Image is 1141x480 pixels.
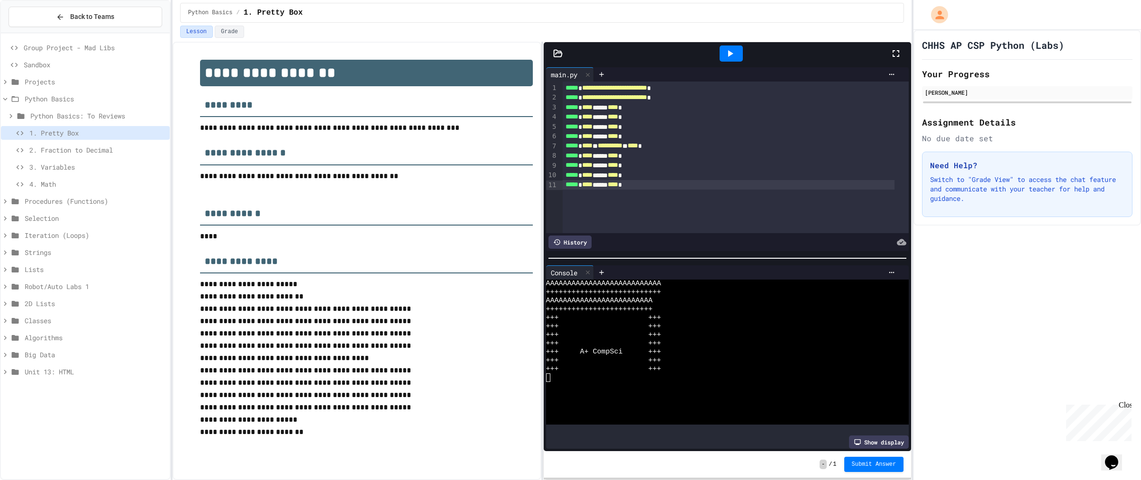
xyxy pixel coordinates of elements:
div: Console [546,265,594,280]
div: 3 [546,103,558,112]
span: +++++++++++++++++++++++++++ [546,288,661,297]
span: Python Basics [188,9,233,17]
div: 5 [546,122,558,132]
span: / [829,461,832,468]
span: Selection [25,213,166,223]
h2: Assignment Details [922,116,1132,129]
div: main.py [546,67,594,82]
span: Projects [25,77,166,87]
span: Unit 13: HTML [25,367,166,377]
span: Strings [25,247,166,257]
div: 8 [546,151,558,161]
span: Algorithms [25,333,166,343]
h3: Need Help? [930,160,1124,171]
div: Show display [849,435,909,449]
span: +++ A+ CompSci +++ [546,348,661,356]
span: Procedures (Functions) [25,196,166,206]
div: 4 [546,112,558,122]
div: Chat with us now!Close [4,4,65,60]
span: 1. Pretty Box [29,128,166,138]
span: Lists [25,264,166,274]
span: 4. Math [29,179,166,189]
div: Console [546,268,582,278]
div: My Account [921,4,950,26]
iframe: chat widget [1101,442,1132,471]
h2: Your Progress [922,67,1132,81]
span: Sandbox [24,60,166,70]
div: 10 [546,171,558,180]
div: [PERSON_NAME] [925,88,1130,97]
span: +++ +++ [546,356,661,365]
span: Robot/Auto Labs 1 [25,281,166,291]
span: Big Data [25,350,166,360]
span: Submit Answer [852,461,896,468]
div: 7 [546,142,558,151]
span: - [820,460,827,469]
span: 2D Lists [25,299,166,308]
div: 11 [546,181,558,190]
span: +++ +++ [546,365,661,373]
span: +++ +++ [546,322,661,331]
span: Python Basics: To Reviews [30,111,166,121]
span: AAAAAAAAAAAAAAAAAAAAAAAAAAA [546,280,661,288]
span: AAAAAAAAAAAAAAAAAAAAAAAAA [546,297,653,305]
span: +++++++++++++++++++++++++ [546,305,653,314]
span: 3. Variables [29,162,166,172]
div: No due date set [922,133,1132,144]
h1: CHHS AP CSP Python (Labs) [922,38,1064,52]
span: +++ +++ [546,331,661,339]
button: Grade [215,26,244,38]
span: 1 [833,461,836,468]
span: Group Project - Mad Libs [24,43,166,53]
span: Python Basics [25,94,166,104]
button: Back to Teams [9,7,162,27]
div: 1 [546,83,558,93]
button: Submit Answer [844,457,904,472]
span: +++ +++ [546,339,661,348]
div: 9 [546,161,558,171]
span: Back to Teams [70,12,114,22]
span: Iteration (Loops) [25,230,166,240]
div: main.py [546,70,582,80]
div: History [548,235,592,249]
div: 6 [546,132,558,141]
iframe: chat widget [1062,401,1132,441]
span: 1. Pretty Box [244,7,303,18]
span: / [236,9,239,17]
div: 2 [546,93,558,102]
span: Classes [25,316,166,326]
button: Lesson [180,26,213,38]
span: 2. Fraction to Decimal [29,145,166,155]
span: +++ +++ [546,314,661,322]
p: Switch to "Grade View" to access the chat feature and communicate with your teacher for help and ... [930,175,1124,203]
